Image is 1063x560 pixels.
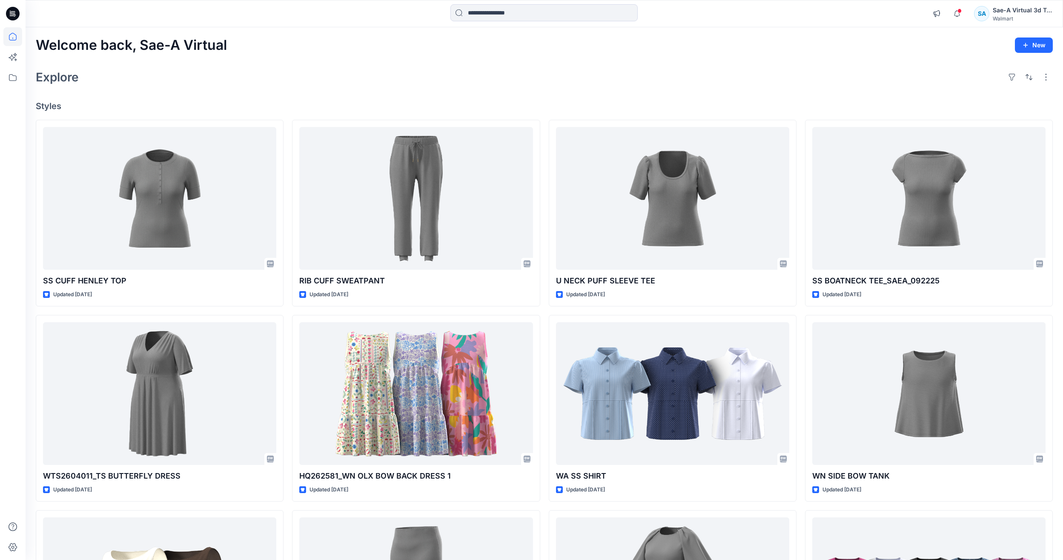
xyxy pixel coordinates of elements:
[43,322,276,465] a: WTS2604011_TS BUTTERFLY DRESS
[993,5,1052,15] div: Sae-A Virtual 3d Team
[43,275,276,287] p: SS CUFF HENLEY TOP
[556,470,789,482] p: WA SS SHIRT
[556,127,789,270] a: U NECK PUFF SLEEVE TEE
[812,127,1046,270] a: SS BOATNECK TEE_SAEA_092225
[43,127,276,270] a: SS CUFF HENLEY TOP
[36,38,227,53] h2: Welcome back, Sae-A Virtual
[1015,38,1053,53] button: New
[53,485,92,494] p: Updated [DATE]
[822,485,861,494] p: Updated [DATE]
[299,127,533,270] a: RIB CUFF SWEATPANT
[556,275,789,287] p: U NECK PUFF SLEEVE TEE
[299,275,533,287] p: RIB CUFF SWEATPANT
[299,470,533,482] p: HQ262581_WN OLX BOW BACK DRESS 1
[822,290,861,299] p: Updated [DATE]
[566,485,605,494] p: Updated [DATE]
[556,322,789,465] a: WA SS SHIRT
[812,470,1046,482] p: WN SIDE BOW TANK
[43,470,276,482] p: WTS2604011_TS BUTTERFLY DRESS
[309,290,348,299] p: Updated [DATE]
[993,15,1052,22] div: Walmart
[812,275,1046,287] p: SS BOATNECK TEE_SAEA_092225
[309,485,348,494] p: Updated [DATE]
[812,322,1046,465] a: WN SIDE BOW TANK
[36,70,79,84] h2: Explore
[53,290,92,299] p: Updated [DATE]
[36,101,1053,111] h4: Styles
[974,6,989,21] div: SA
[566,290,605,299] p: Updated [DATE]
[299,322,533,465] a: HQ262581_WN OLX BOW BACK DRESS 1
